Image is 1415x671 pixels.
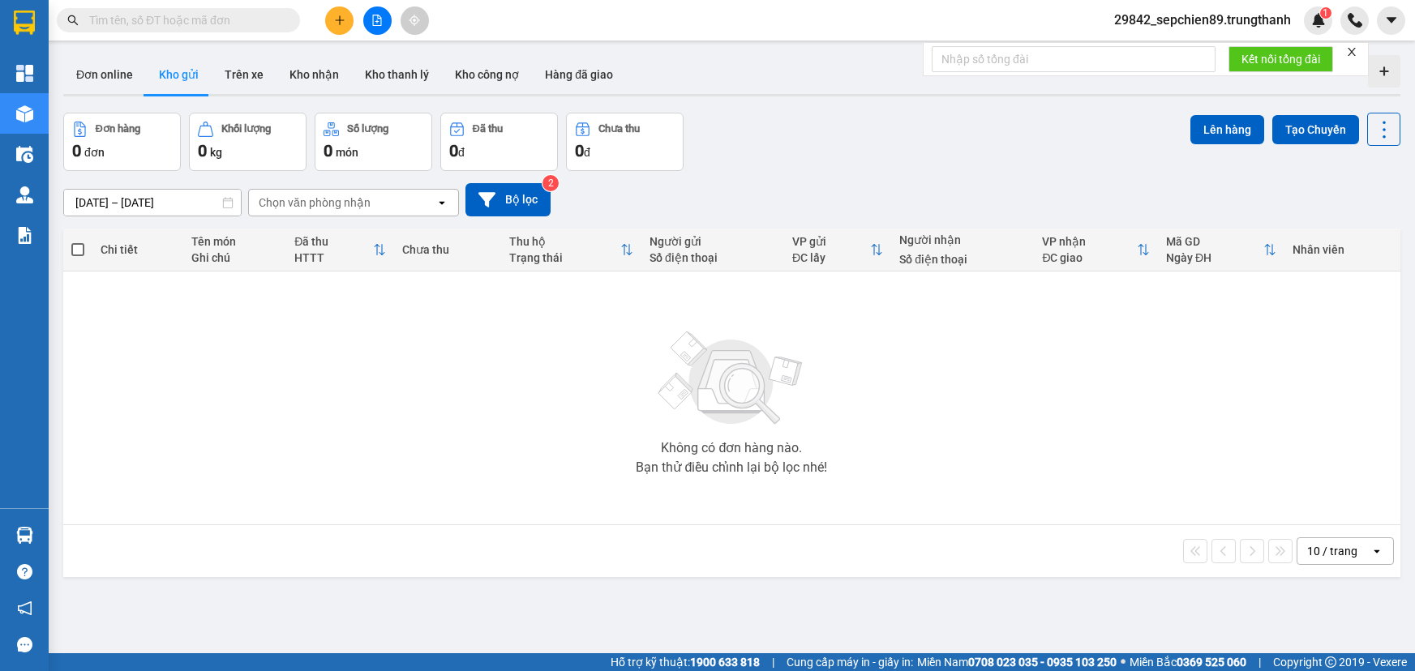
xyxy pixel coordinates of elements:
div: Tạo kho hàng mới [1368,55,1400,88]
button: Kết nối tổng đài [1228,46,1333,72]
span: 0 [324,141,332,160]
div: Mã GD [1166,235,1263,248]
button: Khối lượng0kg [189,113,307,171]
span: 0 [449,141,458,160]
button: Kho thanh lý [352,55,442,94]
th: Toggle SortBy [1158,229,1284,271]
div: Chưa thu [402,243,493,256]
button: aim [401,6,429,35]
img: solution-icon [16,227,33,244]
img: warehouse-icon [16,146,33,163]
span: 29842_sepchien89.trungthanh [1101,10,1304,30]
span: close [1346,46,1357,58]
button: Trên xe [212,55,277,94]
span: question-circle [17,564,32,579]
span: món [336,146,358,159]
sup: 1 [1320,7,1331,19]
span: Hỗ trợ kỹ thuật: [611,653,760,671]
button: Bộ lọc [465,183,551,216]
button: Số lượng0món [315,113,432,171]
span: 0 [198,141,207,160]
span: aim [409,15,420,26]
img: warehouse-icon [16,105,33,122]
div: 10 / trang [1307,543,1357,559]
span: 0 [72,141,81,160]
div: Chi tiết [101,243,175,256]
div: VP gửi [792,235,870,248]
img: warehouse-icon [16,527,33,544]
button: caret-down [1377,6,1405,35]
strong: 0708 023 035 - 0935 103 250 [968,656,1117,669]
div: Số điện thoại [650,251,776,264]
span: đ [458,146,465,159]
button: Đơn online [63,55,146,94]
span: file-add [371,15,383,26]
button: Kho gửi [146,55,212,94]
button: file-add [363,6,392,35]
span: copyright [1325,656,1336,668]
div: Chọn văn phòng nhận [259,194,371,211]
span: 0 [575,141,584,160]
div: Đã thu [294,235,373,248]
button: Kho công nợ [442,55,532,94]
span: | [772,653,774,671]
button: Lên hàng [1190,115,1264,144]
div: Trạng thái [509,251,620,264]
th: Toggle SortBy [784,229,891,271]
div: Thu hộ [509,235,620,248]
div: ĐC giao [1042,251,1137,264]
input: Tìm tên, số ĐT hoặc mã đơn [89,11,281,29]
span: search [67,15,79,26]
div: Ghi chú [191,251,278,264]
span: Miền Nam [917,653,1117,671]
div: Không có đơn hàng nào. [661,442,802,455]
div: Chưa thu [598,123,640,135]
div: Người nhận [899,233,1026,246]
button: Hàng đã giao [532,55,626,94]
strong: 0369 525 060 [1177,656,1246,669]
div: Đơn hàng [96,123,140,135]
span: Cung cấp máy in - giấy in: [787,653,913,671]
th: Toggle SortBy [286,229,394,271]
div: Số điện thoại [899,253,1026,266]
span: 1 [1323,7,1328,19]
span: plus [334,15,345,26]
span: | [1258,653,1261,671]
th: Toggle SortBy [501,229,641,271]
div: Người gửi [650,235,776,248]
span: Miền Bắc [1130,653,1246,671]
button: Chưa thu0đ [566,113,684,171]
button: Đã thu0đ [440,113,558,171]
th: Toggle SortBy [1034,229,1158,271]
img: logo-vxr [14,11,35,35]
img: icon-new-feature [1311,13,1326,28]
img: phone-icon [1348,13,1362,28]
span: Kết nối tổng đài [1241,50,1320,68]
div: Tên món [191,235,278,248]
button: plus [325,6,354,35]
span: caret-down [1384,13,1399,28]
svg: open [435,196,448,209]
img: dashboard-icon [16,65,33,82]
div: ĐC lấy [792,251,870,264]
strong: 1900 633 818 [690,656,760,669]
div: Khối lượng [221,123,271,135]
div: VP nhận [1042,235,1137,248]
button: Kho nhận [277,55,352,94]
span: đ [584,146,590,159]
sup: 2 [542,175,559,191]
input: Select a date range. [64,190,241,216]
div: Nhân viên [1293,243,1392,256]
span: đơn [84,146,105,159]
input: Nhập số tổng đài [932,46,1216,72]
div: Bạn thử điều chỉnh lại bộ lọc nhé! [636,461,827,474]
svg: open [1370,545,1383,558]
div: Ngày ĐH [1166,251,1263,264]
span: message [17,637,32,652]
button: Đơn hàng0đơn [63,113,181,171]
img: svg+xml;base64,PHN2ZyBjbGFzcz0ibGlzdC1wbHVnX19zdmciIHhtbG5zPSJodHRwOi8vd3d3LnczLm9yZy8yMDAwL3N2Zy... [650,322,813,435]
span: notification [17,600,32,616]
img: warehouse-icon [16,186,33,203]
span: kg [210,146,222,159]
div: Đã thu [473,123,503,135]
